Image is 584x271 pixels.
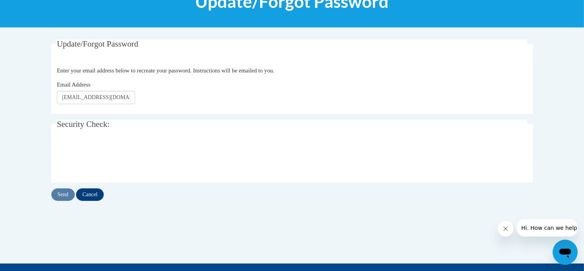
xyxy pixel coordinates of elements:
span: Email Address [57,81,90,88]
iframe: reCAPTCHA [57,142,176,173]
iframe: Message from company [517,219,578,237]
span: Enter your email address below to recreate your password. Instructions will be emailed to you. [57,67,274,74]
span: Update/Forgot Password [57,39,138,49]
input: Cancel [76,188,104,201]
span: Hi. How can we help? [5,5,63,12]
iframe: Button to launch messaging window [553,240,578,265]
iframe: Close message [498,221,513,237]
input: Email [57,91,135,104]
span: Security Check: [57,119,110,129]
